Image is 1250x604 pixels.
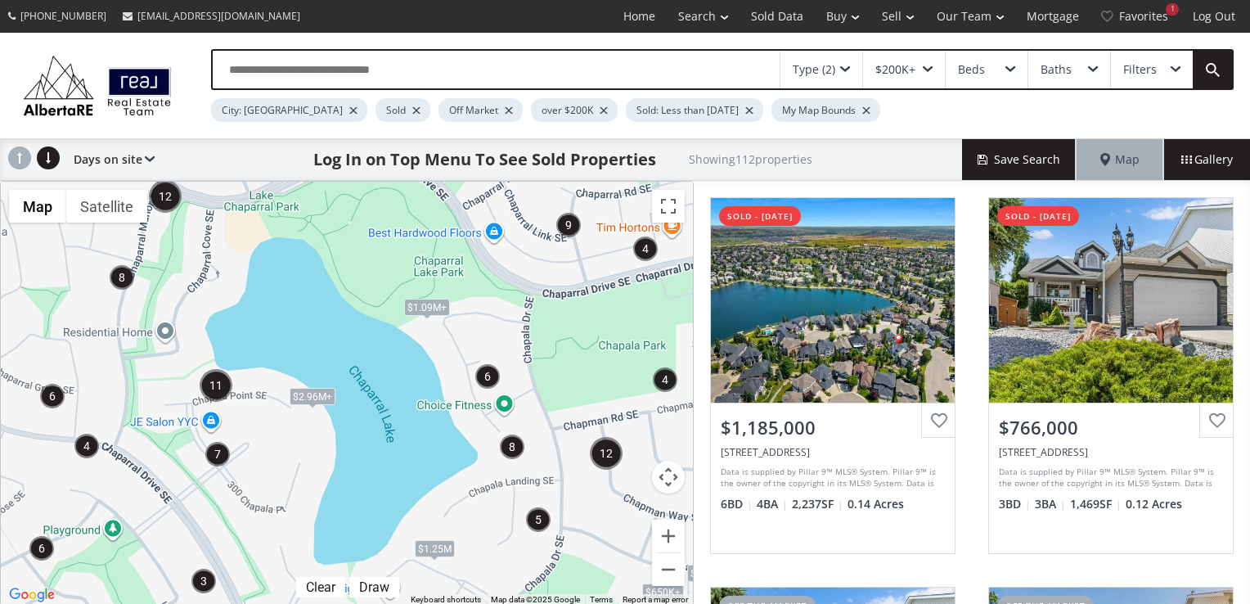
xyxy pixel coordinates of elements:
div: 4 [653,367,677,392]
div: $650K+ [642,584,684,601]
div: 11 [200,369,232,402]
div: 12 [149,180,182,213]
div: Data is supplied by Pillar 9™ MLS® System. Pillar 9™ is the owner of the copyright in its MLS® Sy... [999,466,1219,490]
a: sold - [DATE]$766,000[STREET_ADDRESS]Data is supplied by Pillar 9™ MLS® System. Pillar 9™ is the ... [972,181,1250,570]
div: 4 [633,237,658,261]
span: Map [1100,151,1140,168]
div: 6 [29,536,54,561]
div: Gallery [1163,139,1250,180]
button: Zoom in [652,520,685,552]
div: View Photos & Details [774,292,892,309]
div: 1 [1166,3,1179,16]
span: [EMAIL_ADDRESS][DOMAIN_NAME] [137,9,300,23]
div: 4 [74,434,99,458]
div: $766,000 [999,415,1223,440]
div: Data is supplied by Pillar 9™ MLS® System. Pillar 9™ is the owner of the copyright in its MLS® Sy... [721,466,941,490]
div: Days on site [65,139,155,180]
div: 6 [40,384,65,408]
div: 19 Chaparral Link SE, Calgary, AB T2X 3J7 [999,445,1223,459]
div: City: [GEOGRAPHIC_DATA] [211,98,367,122]
div: 332 Chapala Point SE, Calgary, AB T2X 0A2 [721,445,945,459]
div: 9 [556,213,581,237]
button: Show street map [9,190,66,223]
div: 6 [475,364,500,389]
div: over $200K [531,98,618,122]
div: View Photos & Details [1052,292,1170,309]
div: Beds [958,64,985,75]
div: 3 [191,569,216,593]
span: 3 BD [999,496,1031,512]
div: 5 [526,507,551,532]
button: Show satellite imagery [66,190,147,223]
button: Map camera controls [652,461,685,494]
span: 3 BA [1035,496,1066,512]
span: 6 BD [721,496,753,512]
div: Off Market [438,98,523,122]
div: $1,185,000 [721,415,945,440]
h1: Log In on Top Menu To See Sold Properties [313,148,656,171]
div: $675K+ [687,565,729,582]
div: 12 [590,437,623,470]
span: 2,237 SF [792,496,843,512]
span: [PHONE_NUMBER] [20,9,106,23]
div: Sold [375,98,430,122]
span: Gallery [1181,151,1233,168]
span: 1,469 SF [1070,496,1122,512]
a: Report a map error [623,595,688,604]
div: Sold: Less than [DATE] [626,98,763,122]
span: 0.14 Acres [848,496,904,512]
div: Click to clear. [296,579,345,595]
a: [EMAIL_ADDRESS][DOMAIN_NAME] [115,1,308,31]
span: 0.12 Acres [1126,496,1182,512]
div: Type (2) [793,64,835,75]
span: Map data ©2025 Google [491,595,580,604]
div: Baths [1041,64,1072,75]
div: $1.25M [415,540,455,557]
div: Clear [302,579,339,595]
div: My Map Bounds [771,98,880,122]
span: 4 BA [757,496,788,512]
div: Filters [1123,64,1157,75]
button: Toggle fullscreen view [652,190,685,223]
div: Draw [355,579,393,595]
div: 8 [500,435,524,459]
div: 7 [205,442,230,467]
a: Terms [590,595,613,604]
div: 8 [110,265,134,290]
div: $2.96M+ [290,388,335,405]
button: Zoom out [652,553,685,586]
button: Save Search [962,139,1077,180]
div: $200K+ [875,64,915,75]
div: $1.09M+ [404,299,450,316]
a: sold - [DATE]$1,185,000[STREET_ADDRESS]Data is supplied by Pillar 9™ MLS® System. Pillar 9™ is th... [694,181,972,570]
div: Map [1077,139,1163,180]
h2: Showing 112 properties [689,153,812,165]
div: Click to draw. [349,579,399,595]
img: Logo [16,52,178,119]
